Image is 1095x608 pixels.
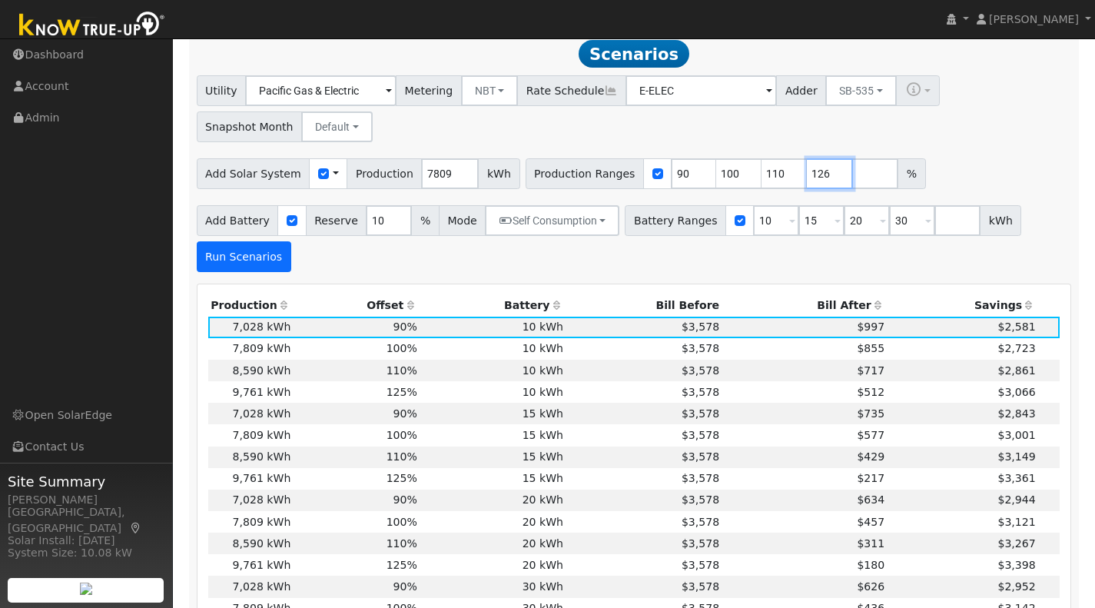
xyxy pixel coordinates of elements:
[997,493,1035,506] span: $2,944
[682,580,719,593] span: $3,578
[420,295,566,317] th: Battery
[420,317,566,338] td: 10 kWh
[420,576,566,597] td: 30 kWh
[208,338,294,360] td: 7,809 kWh
[197,111,303,142] span: Snapshot Month
[517,75,626,106] span: Rate Schedule
[420,447,566,468] td: 15 kWh
[208,576,294,597] td: 7,028 kWh
[306,205,367,236] span: Reserve
[245,75,397,106] input: Select a Utility
[682,407,719,420] span: $3,578
[420,360,566,381] td: 10 kWh
[776,75,826,106] span: Adder
[857,472,884,484] span: $217
[997,364,1035,377] span: $2,861
[439,205,486,236] span: Mode
[857,364,884,377] span: $717
[411,205,439,236] span: %
[12,8,173,43] img: Know True-Up
[301,111,373,142] button: Default
[997,516,1035,528] span: $3,121
[387,450,417,463] span: 110%
[396,75,462,106] span: Metering
[682,364,719,377] span: $3,578
[857,537,884,550] span: $311
[682,559,719,571] span: $3,578
[980,205,1021,236] span: kWh
[347,158,422,189] span: Production
[387,537,417,550] span: 110%
[997,407,1035,420] span: $2,843
[393,493,417,506] span: 90%
[857,580,884,593] span: $626
[420,511,566,533] td: 20 kWh
[393,321,417,333] span: 90%
[857,450,884,463] span: $429
[393,580,417,593] span: 90%
[526,158,644,189] span: Production Ranges
[682,537,719,550] span: $3,578
[857,493,884,506] span: $634
[420,338,566,360] td: 10 kWh
[420,424,566,446] td: 15 kWh
[208,360,294,381] td: 8,590 kWh
[461,75,519,106] button: NBT
[997,472,1035,484] span: $3,361
[393,407,417,420] span: 90%
[197,158,310,189] span: Add Solar System
[387,472,417,484] span: 125%
[625,75,777,106] input: Select a Rate Schedule
[8,504,164,537] div: [GEOGRAPHIC_DATA], [GEOGRAPHIC_DATA]
[997,537,1035,550] span: $3,267
[682,342,719,354] span: $3,578
[997,321,1035,333] span: $2,581
[8,492,164,508] div: [PERSON_NAME]
[898,158,925,189] span: %
[208,424,294,446] td: 7,809 kWh
[478,158,519,189] span: kWh
[974,299,1022,311] span: Savings
[8,471,164,492] span: Site Summary
[997,342,1035,354] span: $2,723
[682,321,719,333] span: $3,578
[682,386,719,398] span: $3,578
[387,429,417,441] span: 100%
[208,381,294,403] td: 9,761 kWh
[579,40,689,68] span: Scenarios
[420,554,566,576] td: 20 kWh
[420,403,566,424] td: 15 kWh
[129,522,143,534] a: Map
[208,468,294,490] td: 9,761 kWh
[857,429,884,441] span: $577
[485,205,619,236] button: Self Consumption
[208,554,294,576] td: 9,761 kWh
[208,403,294,424] td: 7,028 kWh
[80,583,92,595] img: retrieve
[997,429,1035,441] span: $3,001
[566,295,722,317] th: Bill Before
[857,516,884,528] span: $457
[208,447,294,468] td: 8,590 kWh
[420,468,566,490] td: 15 kWh
[420,490,566,511] td: 20 kWh
[857,407,884,420] span: $735
[420,533,566,554] td: 20 kWh
[294,295,420,317] th: Offset
[208,317,294,338] td: 7,028 kWh
[997,450,1035,463] span: $3,149
[8,545,164,561] div: System Size: 10.08 kW
[197,75,247,106] span: Utility
[387,364,417,377] span: 110%
[208,295,294,317] th: Production
[682,516,719,528] span: $3,578
[997,386,1035,398] span: $3,066
[682,493,719,506] span: $3,578
[997,580,1035,593] span: $2,952
[387,516,417,528] span: 100%
[682,450,719,463] span: $3,578
[197,205,279,236] span: Add Battery
[208,511,294,533] td: 7,809 kWh
[8,533,164,549] div: Solar Install: [DATE]
[387,342,417,354] span: 100%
